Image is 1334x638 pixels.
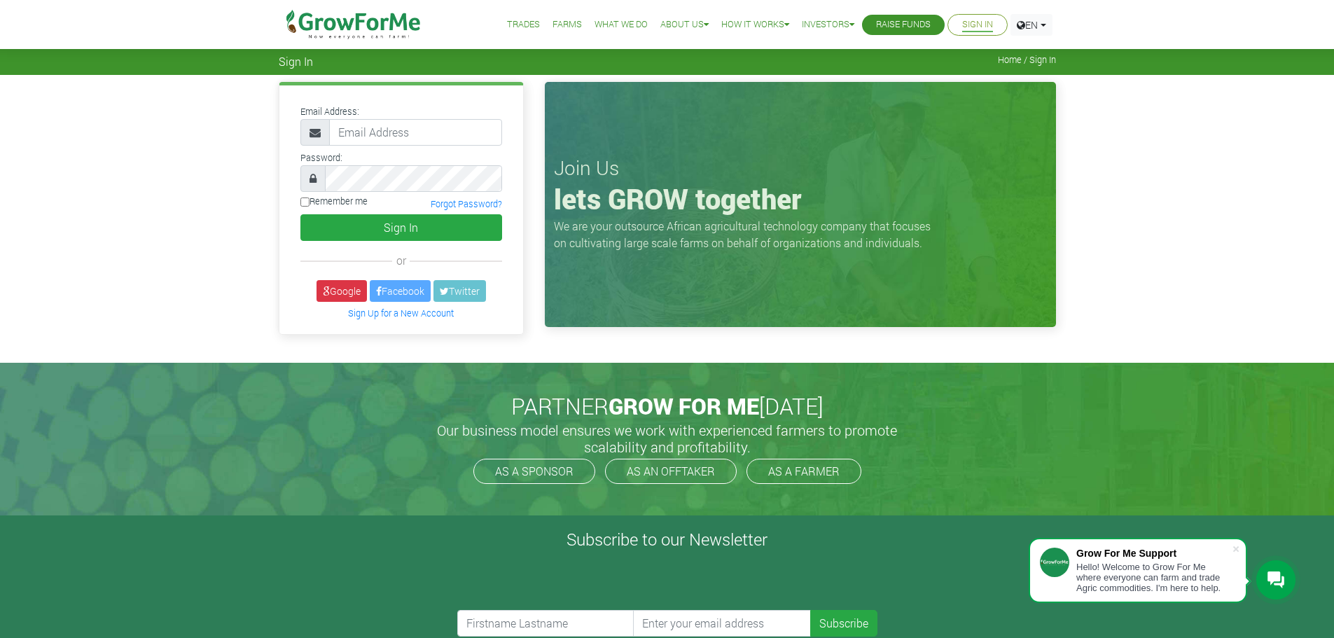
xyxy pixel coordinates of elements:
[300,195,368,208] label: Remember me
[473,459,595,484] a: AS A SPONSOR
[300,214,502,241] button: Sign In
[300,105,359,118] label: Email Address:
[1010,14,1052,36] a: EN
[422,422,912,455] h5: Our business model ensures we work with experienced farmers to promote scalability and profitabil...
[746,459,861,484] a: AS A FARMER
[633,610,811,637] input: Enter your email address
[300,197,310,207] input: Remember me
[300,151,342,165] label: Password:
[810,610,877,637] button: Subscribe
[279,55,313,68] span: Sign In
[721,18,789,32] a: How it Works
[595,18,648,32] a: What We Do
[317,280,367,302] a: Google
[802,18,854,32] a: Investors
[554,218,939,251] p: We are your outsource African agricultural technology company that focuses on cultivating large s...
[962,18,993,32] a: Sign In
[660,18,709,32] a: About Us
[348,307,454,319] a: Sign Up for a New Account
[284,393,1050,419] h2: PARTNER [DATE]
[329,119,502,146] input: Email Address
[457,610,635,637] input: Firstname Lastname
[554,156,1047,180] h3: Join Us
[998,55,1056,65] span: Home / Sign In
[609,391,759,421] span: GROW FOR ME
[300,252,502,269] div: or
[554,182,1047,216] h1: lets GROW together
[507,18,540,32] a: Trades
[457,555,670,610] iframe: reCAPTCHA
[18,529,1316,550] h4: Subscribe to our Newsletter
[1076,548,1232,559] div: Grow For Me Support
[431,198,502,209] a: Forgot Password?
[1076,562,1232,593] div: Hello! Welcome to Grow For Me where everyone can farm and trade Agric commodities. I'm here to help.
[876,18,931,32] a: Raise Funds
[553,18,582,32] a: Farms
[605,459,737,484] a: AS AN OFFTAKER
